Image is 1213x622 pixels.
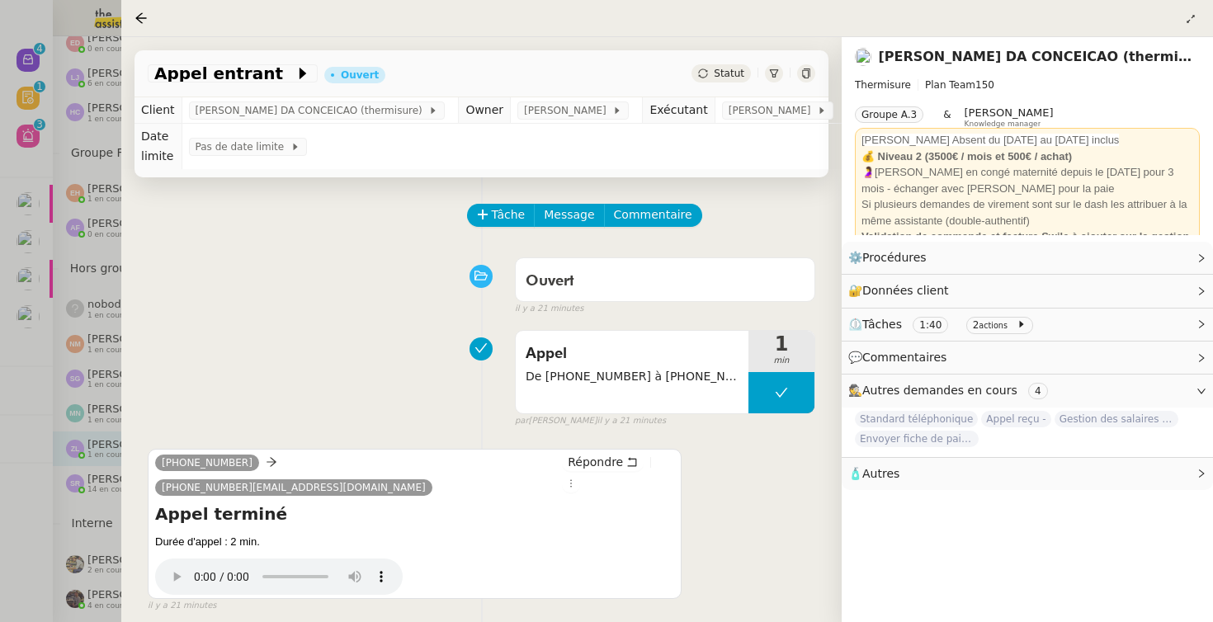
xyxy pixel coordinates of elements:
[861,134,1119,146] span: [PERSON_NAME] Absent du [DATE] au [DATE] inclus
[862,251,927,264] span: Procédures
[848,351,954,364] span: 💬
[748,334,814,354] span: 1
[524,102,612,119] span: [PERSON_NAME]
[848,467,899,480] span: 🧴
[515,414,666,428] small: [PERSON_NAME]
[526,367,739,386] span: De [PHONE_NUMBER] à [PHONE_NUMBER]
[643,97,715,124] td: Exécutant
[981,411,1050,427] span: Appel reçu -
[855,79,911,91] span: Thermisure
[155,550,403,595] audio: Your browser does not support the audio element.
[597,414,667,428] span: il y a 21 minutes
[135,97,182,124] td: Client
[568,454,623,470] span: Répondre
[526,274,574,289] span: Ouvert
[861,150,1072,163] strong: 💰 Niveau 2 (3500€ / mois et 500€ / achat)
[1055,411,1178,427] span: Gestion des salaires - septembre 2025
[855,411,978,427] span: Standard téléphonique
[973,319,979,331] span: 2
[965,106,1054,128] app-user-label: Knowledge manager
[855,48,871,66] img: users%2FhitvUqURzfdVsA8TDJwjiRfjLnH2%2Favatar%2Flogo-thermisure.png
[515,414,529,428] span: par
[842,375,1213,407] div: 🕵️Autres demandes en cours 4
[913,317,948,333] nz-tag: 1:40
[148,599,217,613] span: il y a 21 minutes
[155,455,259,470] a: [PHONE_NUMBER]
[748,354,814,368] span: min
[975,79,994,91] span: 150
[848,384,1055,397] span: 🕵️
[196,139,290,155] span: Pas de date limite
[842,342,1213,374] div: 💬Commentaires
[979,321,1008,330] small: actions
[842,309,1213,341] div: ⏲️Tâches 1:40 2actions
[492,205,526,224] span: Tâche
[459,97,511,124] td: Owner
[848,248,934,267] span: ⚙️
[862,351,946,364] span: Commentaires
[544,205,594,224] span: Message
[965,106,1054,119] span: [PERSON_NAME]
[842,242,1213,274] div: ⚙️Procédures
[862,318,902,331] span: Tâches
[614,205,692,224] span: Commentaire
[925,79,975,91] span: Plan Team
[855,106,923,123] nz-tag: Groupe A.3
[526,342,739,366] span: Appel
[135,124,182,169] td: Date limite
[848,318,1040,331] span: ⏲️
[861,164,1193,196] div: 🤰[PERSON_NAME] en congé maternité depuis le [DATE] pour 3 mois - échanger avec [PERSON_NAME] pour...
[861,196,1193,229] div: Si plusieurs demandes de virement sont sur le dash les attribuer à la même assistante (double-aut...
[862,384,1017,397] span: Autres demandes en cours
[861,230,1189,259] strong: Validation de commande et facture Swile à ajouter sur la gestion de salaire du mois concerné
[155,502,674,525] h4: Appel terminé
[467,204,536,227] button: Tâche
[862,284,949,297] span: Données client
[855,431,979,447] span: Envoyer fiche de paie d'octobre
[714,68,744,79] span: Statut
[341,70,379,80] div: Ouvert
[848,281,956,300] span: 🔐
[155,535,260,548] span: Durée d'appel : 2 min.
[862,467,899,480] span: Autres
[196,102,429,119] span: [PERSON_NAME] DA CONCEICAO (thermisure)
[562,453,644,471] button: Répondre
[842,458,1213,490] div: 🧴Autres
[534,204,604,227] button: Message
[842,275,1213,307] div: 🔐Données client
[729,102,817,119] span: [PERSON_NAME]
[154,65,295,82] span: Appel entrant
[1028,383,1048,399] nz-tag: 4
[515,302,584,316] span: il y a 21 minutes
[965,120,1041,129] span: Knowledge manager
[162,482,426,493] span: [PHONE_NUMBER][EMAIL_ADDRESS][DOMAIN_NAME]
[943,106,951,128] span: &
[604,204,702,227] button: Commentaire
